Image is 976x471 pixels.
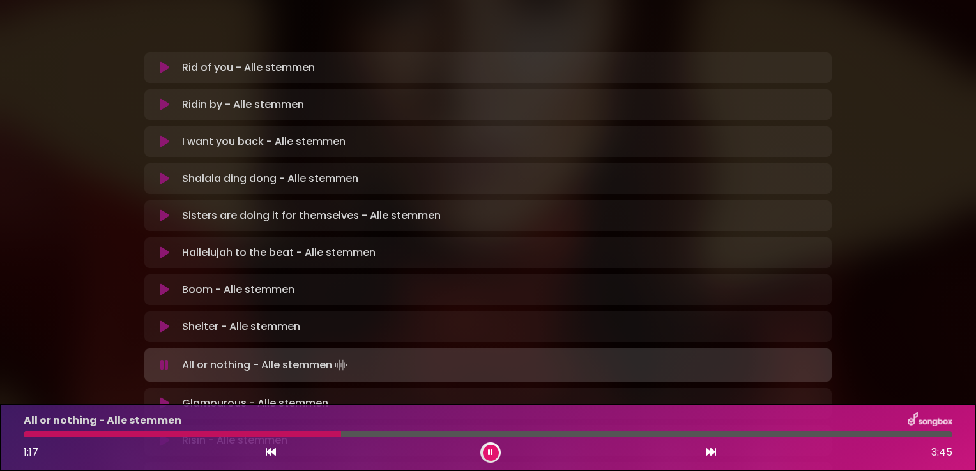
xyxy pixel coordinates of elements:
[182,171,358,186] p: Shalala ding dong - Alle stemmen
[182,97,304,112] p: Ridin by - Alle stemmen
[24,413,181,428] p: All or nothing - Alle stemmen
[182,245,376,260] p: Hallelujah to the beat - Alle stemmen
[182,356,350,374] p: All or nothing - Alle stemmen
[182,319,300,334] p: Shelter - Alle stemmen
[182,134,346,149] p: I want you back - Alle stemmen
[182,396,328,411] p: Glamourous - Alle stemmen
[931,445,952,460] span: 3:45
[182,60,315,75] p: Rid of you - Alle stemmen
[332,356,350,374] img: waveform4.gif
[182,208,441,223] p: Sisters are doing it for themselves - Alle stemmen
[24,445,38,460] span: 1:17
[182,282,294,297] p: Boom - Alle stemmen
[908,412,952,429] img: songbox-logo-white.png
